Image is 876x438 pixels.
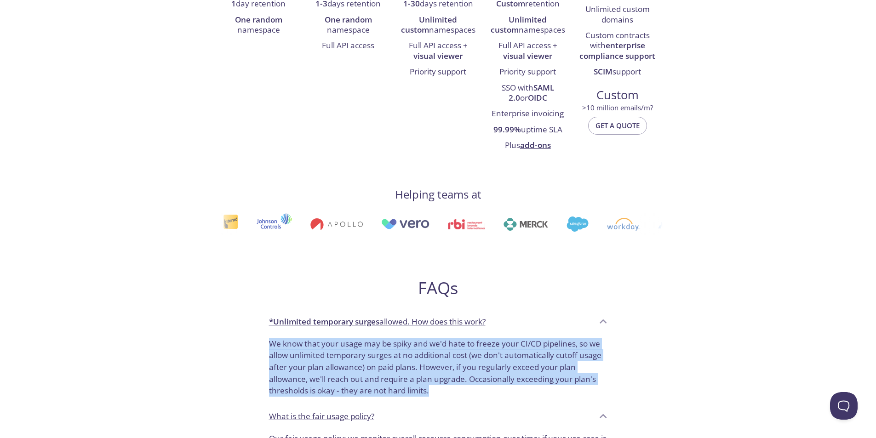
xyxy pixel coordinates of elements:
[262,334,615,404] div: *Unlimited temporary surgesallowed. How does this work?
[579,64,655,80] li: support
[490,138,566,154] li: Plus
[582,103,653,112] span: > 10 million emails/m?
[503,51,552,61] strong: visual viewer
[491,14,547,35] strong: Unlimited custom
[579,40,655,61] strong: enterprise compliance support
[594,218,627,231] img: workday
[395,187,481,202] h4: Helping teams at
[509,82,554,103] strong: SAML 2.0
[262,278,615,298] h2: FAQs
[269,410,374,422] p: What is the fair usage policy?
[262,404,615,429] div: What is the fair usage policy?
[490,12,566,39] li: namespaces
[580,87,655,103] span: Custom
[490,122,566,138] li: uptime SLA
[221,12,297,39] li: namespace
[830,392,858,420] iframe: Help Scout Beacon - Open
[269,316,486,328] p: allowed. How does this work?
[325,14,372,25] strong: One random
[413,51,463,61] strong: visual viewer
[401,14,458,35] strong: Unlimited custom
[490,80,566,107] li: SSO with or
[490,218,535,231] img: merck
[368,219,417,229] img: vero
[269,316,379,327] strong: *Unlimited temporary surges
[490,64,566,80] li: Priority support
[528,92,547,103] strong: OIDC
[400,12,476,39] li: namespaces
[297,218,349,231] img: apollo
[490,106,566,122] li: Enterprise invoicing
[493,124,521,135] strong: 99.99%
[269,338,607,397] p: We know that your usage may be spiky and we'd hate to freeze your CI/CD pipelines, so we allow un...
[579,28,655,64] li: Custom contracts with
[595,119,640,131] span: Get a quote
[588,117,647,134] button: Get a quote
[579,2,655,28] li: Unlimited custom domains
[310,12,386,39] li: namespace
[594,66,613,77] strong: SCIM
[490,38,566,64] li: Full API access +
[520,140,551,150] a: add-ons
[310,38,386,54] li: Full API access
[235,14,282,25] strong: One random
[400,64,476,80] li: Priority support
[435,219,472,229] img: rbi
[553,216,575,232] img: salesforce
[400,38,476,64] li: Full API access +
[243,213,279,235] img: johnsoncontrols
[262,309,615,334] div: *Unlimited temporary surgesallowed. How does this work?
